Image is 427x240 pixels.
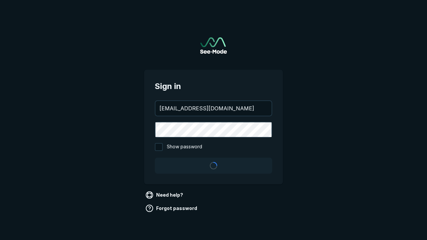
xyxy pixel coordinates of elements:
img: See-Mode Logo [200,37,227,54]
input: your@email.com [155,101,272,116]
span: Show password [167,143,202,151]
a: Need help? [144,190,186,200]
a: Go to sign in [200,37,227,54]
a: Forgot password [144,203,200,214]
span: Sign in [155,80,272,92]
